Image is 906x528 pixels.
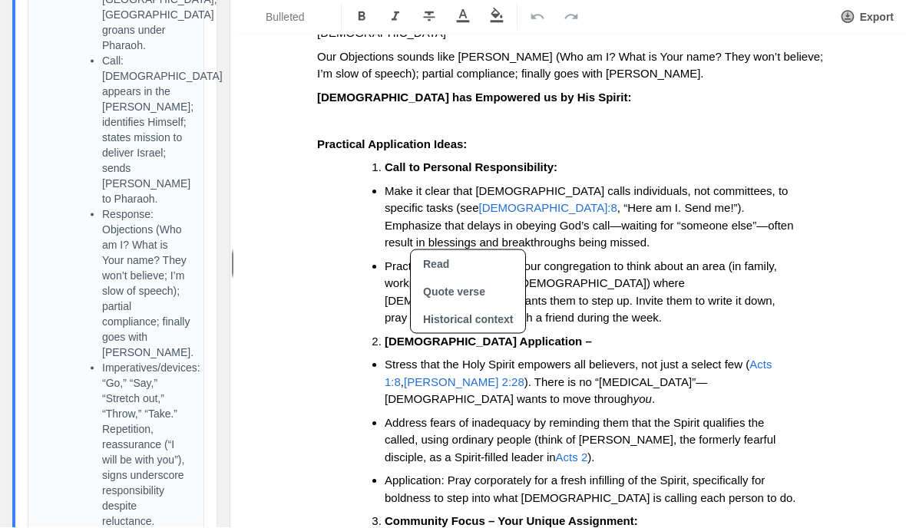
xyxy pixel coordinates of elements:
span: Stress that the Holy Spirit empowers all believers, not just a select few ( [385,358,749,371]
span: Our Objections sounds like [PERSON_NAME] (Who am I? What is Your name? They won’t believe; I’m sl... [317,51,826,81]
strong: Call to Personal Responsibility: [385,161,557,174]
strong: [DEMOGRAPHIC_DATA] Application – [385,335,592,348]
button: Historical context [411,306,525,334]
li: Call: [DEMOGRAPHIC_DATA] appears in the [PERSON_NAME]; identifies Himself; states mission to deli... [102,53,191,206]
strong: Community Focus – Your Unique Assignment: [385,515,638,528]
span: ). There is no “[MEDICAL_DATA]”—[DEMOGRAPHIC_DATA] wants to move through [385,376,707,407]
a: Acts 2 [556,451,588,464]
em: you [633,393,652,406]
span: Bulleted List [266,9,319,25]
li: Response: Objections (Who am I? What is Your name? They won’t believe; I’m slow of speech); parti... [102,206,191,360]
a: [DEMOGRAPHIC_DATA]:8 [479,202,617,215]
span: , “Here am I. Send me!”). Emphasize that delays in obeying God’s call—waiting for “someone else”—... [385,202,797,249]
span: Address fears of inadequacy by reminding them that the Spirit qualifies the called, using ordinar... [385,417,779,464]
button: Quote verse [411,279,525,306]
strong: Practical Application Ideas: [317,138,467,151]
button: Format Bold [345,3,379,31]
span: . [652,393,655,406]
button: Format Italics [379,3,412,31]
button: Format Strikethrough [412,3,446,31]
span: Make it clear that [DEMOGRAPHIC_DATA] calls individuals, not committees, to specific tasks (see [385,185,792,216]
span: , [401,376,404,389]
iframe: Drift Widget Chat Controller [829,451,888,510]
strong: [DEMOGRAPHIC_DATA] has Empowered us by His Spirit: [317,91,632,104]
span: ). [587,451,594,464]
a: Acts 1:8 [385,358,775,389]
button: Formatting Options [238,3,338,31]
button: Read [411,251,525,279]
span: Application: Pray corporately for a fresh infilling of the Spirit, specifically for boldness to s... [385,474,796,505]
a: [PERSON_NAME] 2:28 [404,376,524,389]
span: Practical tie-in: Challenge your congregation to think about an area (in family, workplace, commu... [385,260,780,325]
button: Export [831,3,903,31]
